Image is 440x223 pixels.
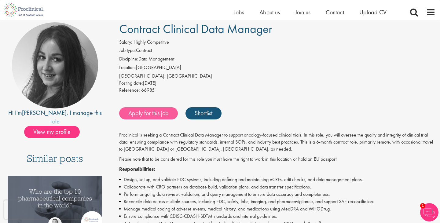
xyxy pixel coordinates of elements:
label: Job type: [119,47,136,54]
li: [GEOGRAPHIC_DATA] [119,64,435,73]
a: Upload CV [359,8,387,16]
li: Data Management [119,56,435,64]
a: View my profile [24,127,86,135]
li: Manage medical coding of adverse events, medical history, and medications using MedDRA and WHODrug. [119,205,435,213]
a: Join us [295,8,310,16]
img: imeage of recruiter Heidi Hennigan [12,22,98,108]
span: 66985 [141,87,155,93]
div: Hi I'm , I manage this role [5,108,105,126]
iframe: reCAPTCHA [4,200,82,219]
li: Design, set up, and validate EDC systems, including defining and maintaining eCRFs, edit checks, ... [119,176,435,183]
img: Chatbot [420,203,438,221]
a: [PERSON_NAME] [22,109,67,117]
div: [GEOGRAPHIC_DATA], [GEOGRAPHIC_DATA] [119,73,435,80]
li: Contract [119,47,435,56]
span: Posting date: [119,80,143,86]
li: Reconcile data across multiple sources, including EDC, safety, labs, imaging, and pharmacovigilan... [119,198,435,205]
span: Contract Clinical Data Manager [119,21,272,37]
p: Proclinical is seeking a Contract Clinical Data Manager to support oncology-focused clinical tria... [119,132,435,153]
span: 1 [420,203,425,208]
span: Highly Competitive [134,39,169,45]
label: Discipline: [119,56,138,63]
p: Please note that to be considered for this role you must have the right to work in this location ... [119,156,435,163]
a: Contact [326,8,344,16]
label: Reference: [119,87,140,94]
a: Shortlist [185,107,222,119]
h3: Similar posts [27,153,83,168]
li: Ensure compliance with CDISC-CDASH-SDTM standards and internal guidelines. [119,213,435,220]
div: [DATE] [119,80,435,87]
label: Salary: [119,39,132,46]
a: Apply for this job [119,107,178,119]
strong: Responsibilities: [119,166,155,172]
li: Collaborate with CRO partners on database build, validation plans, and data transfer specifications. [119,183,435,191]
label: Location: [119,64,136,71]
span: View my profile [24,126,80,138]
a: Jobs [234,8,244,16]
a: About us [259,8,280,16]
li: Perform ongoing data review, validation, and query management to ensure data accuracy and complet... [119,191,435,198]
